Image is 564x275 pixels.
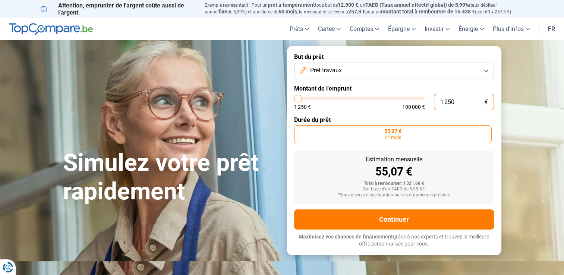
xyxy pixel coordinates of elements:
[348,9,365,15] span: 257,3 €
[384,18,420,40] a: Épargne
[205,2,524,15] p: Exemple représentatif : Pour un tous but de , un (taux débiteur annuel de 8,99%) et une durée de ...
[63,149,278,206] h1: Simulez votre prêt rapidement
[294,104,311,110] span: 1 250 €
[313,18,345,40] a: Cartes
[294,63,494,79] button: Prêt travaux
[310,66,342,75] span: Prêt travaux
[278,9,297,15] span: 60 mois
[41,2,196,16] p: Attention, emprunter de l'argent coûte aussi de l'argent.
[9,23,93,35] img: TopCompare
[300,181,488,186] div: Total à rembourser: 1 321,68 €
[268,2,315,8] span: prêt à tempérament
[384,129,401,134] span: 55,07 €
[454,18,488,40] a: Énergie
[285,18,313,40] a: Prêts
[294,209,494,230] button: Continuer
[299,234,393,240] span: Maximisez vos chances de financement
[294,53,494,60] label: But du prêt
[300,193,488,198] div: *Sous réserve d'acceptation par les organismes prêteurs
[485,99,488,105] span: €
[381,9,475,15] span: montant total à rembourser de 15.438 €
[294,116,494,123] label: Durée du prêt
[300,187,488,192] div: Sur base d'un TAEG de 5,55 %*
[294,233,494,248] p: grâce à nos experts et trouvez la meilleure offre personnalisée pour vous.
[543,18,560,40] a: fr
[345,18,384,40] a: Comptes
[420,18,454,40] a: Investir
[300,157,488,162] div: Estimation mensuelle
[385,135,401,140] span: 24 mois
[338,2,358,8] span: 12.500 €
[488,18,534,40] a: Plus d'infos
[218,9,227,15] span: fixe
[402,104,425,110] span: 100 000 €
[365,2,469,8] span: TAEG (Taux annuel effectif global) de 8,99%
[294,85,494,92] label: Montant de l'emprunt
[300,166,488,177] div: 55,07 €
